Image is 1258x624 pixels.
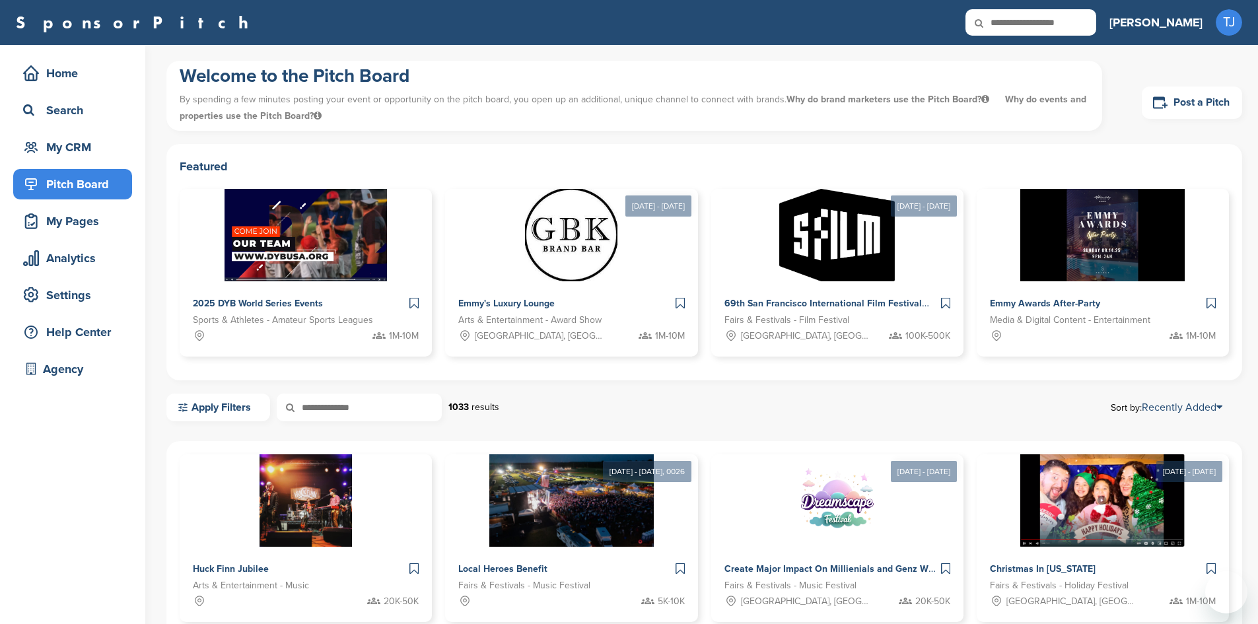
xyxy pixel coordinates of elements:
[20,98,132,122] div: Search
[384,594,419,609] span: 20K-50K
[711,168,963,357] a: [DATE] - [DATE] Sponsorpitch & 69th San Francisco International Film Festival Fairs & Festivals -...
[525,189,617,281] img: Sponsorpitch &
[1186,329,1216,343] span: 1M-10M
[990,298,1100,309] span: Emmy Awards After-Party
[891,461,957,482] div: [DATE] - [DATE]
[458,313,602,328] span: Arts & Entertainment - Award Show
[1006,594,1136,609] span: [GEOGRAPHIC_DATA], [GEOGRAPHIC_DATA]
[180,88,1089,127] p: By spending a few minutes posting your event or opportunity on the pitch board, you open up an ad...
[13,132,132,162] a: My CRM
[1020,189,1185,281] img: Sponsorpitch &
[180,454,432,622] a: Sponsorpitch & Huck Finn Jubilee Arts & Entertainment - Music 20K-50K
[1109,8,1203,37] a: [PERSON_NAME]
[625,195,691,217] div: [DATE] - [DATE]
[13,95,132,125] a: Search
[458,563,547,574] span: Local Heroes Benefit
[193,313,373,328] span: Sports & Athletes - Amateur Sports Leagues
[905,329,950,343] span: 100K-500K
[225,189,388,281] img: Sponsorpitch &
[193,563,269,574] span: Huck Finn Jubilee
[458,578,590,593] span: Fairs & Festivals - Music Festival
[13,317,132,347] a: Help Center
[977,189,1229,357] a: Sponsorpitch & Emmy Awards After-Party Media & Digital Content - Entertainment 1M-10M
[658,594,685,609] span: 5K-10K
[741,594,871,609] span: [GEOGRAPHIC_DATA], [GEOGRAPHIC_DATA]
[741,329,871,343] span: [GEOGRAPHIC_DATA], [GEOGRAPHIC_DATA]
[475,329,605,343] span: [GEOGRAPHIC_DATA], [GEOGRAPHIC_DATA]
[180,157,1229,176] h2: Featured
[990,578,1129,593] span: Fairs & Festivals - Holiday Festival
[489,454,654,547] img: Sponsorpitch &
[13,169,132,199] a: Pitch Board
[180,189,432,357] a: Sponsorpitch & 2025 DYB World Series Events Sports & Athletes - Amateur Sports Leagues 1M-10M
[711,433,963,622] a: [DATE] - [DATE] Sponsorpitch & Create Major Impact On Millienials and Genz With Dreamscape Music ...
[990,563,1096,574] span: Christmas In [US_STATE]
[20,246,132,270] div: Analytics
[20,209,132,233] div: My Pages
[193,578,309,593] span: Arts & Entertainment - Music
[13,206,132,236] a: My Pages
[13,280,132,310] a: Settings
[448,401,469,413] strong: 1033
[1111,402,1222,413] span: Sort by:
[1205,571,1247,613] iframe: Button to launch messaging window
[1156,461,1222,482] div: [DATE] - [DATE]
[1186,594,1216,609] span: 1M-10M
[458,298,555,309] span: Emmy's Luxury Lounge
[1109,13,1203,32] h3: [PERSON_NAME]
[20,357,132,381] div: Agency
[193,298,323,309] span: 2025 DYB World Series Events
[16,14,257,31] a: SponsorPitch
[1142,401,1222,414] a: Recently Added
[20,61,132,85] div: Home
[445,433,697,622] a: [DATE] - [DATE], 0026 Sponsorpitch & Local Heroes Benefit Fairs & Festivals - Music Festival 5K-10K
[13,243,132,273] a: Analytics
[915,594,950,609] span: 20K-50K
[1216,9,1242,36] span: TJ
[260,454,352,547] img: Sponsorpitch &
[603,461,691,482] div: [DATE] - [DATE], 0026
[180,64,1089,88] h1: Welcome to the Pitch Board
[655,329,685,343] span: 1M-10M
[724,578,856,593] span: Fairs & Festivals - Music Festival
[20,172,132,196] div: Pitch Board
[724,313,849,328] span: Fairs & Festivals - Film Festival
[389,329,419,343] span: 1M-10M
[1020,454,1185,547] img: Sponsorpitch &
[791,454,884,547] img: Sponsorpitch &
[977,433,1229,622] a: [DATE] - [DATE] Sponsorpitch & Christmas In [US_STATE] Fairs & Festivals - Holiday Festival [GEOG...
[724,298,922,309] span: 69th San Francisco International Film Festival
[20,135,132,159] div: My CRM
[472,401,499,413] span: results
[786,94,992,105] span: Why do brand marketers use the Pitch Board?
[891,195,957,217] div: [DATE] - [DATE]
[13,354,132,384] a: Agency
[1142,87,1242,119] a: Post a Pitch
[13,58,132,88] a: Home
[990,313,1150,328] span: Media & Digital Content - Entertainment
[779,189,895,281] img: Sponsorpitch &
[724,563,1060,574] span: Create Major Impact On Millienials and Genz With Dreamscape Music Festival
[20,320,132,344] div: Help Center
[166,394,270,421] a: Apply Filters
[445,168,697,357] a: [DATE] - [DATE] Sponsorpitch & Emmy's Luxury Lounge Arts & Entertainment - Award Show [GEOGRAPHIC...
[20,283,132,307] div: Settings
